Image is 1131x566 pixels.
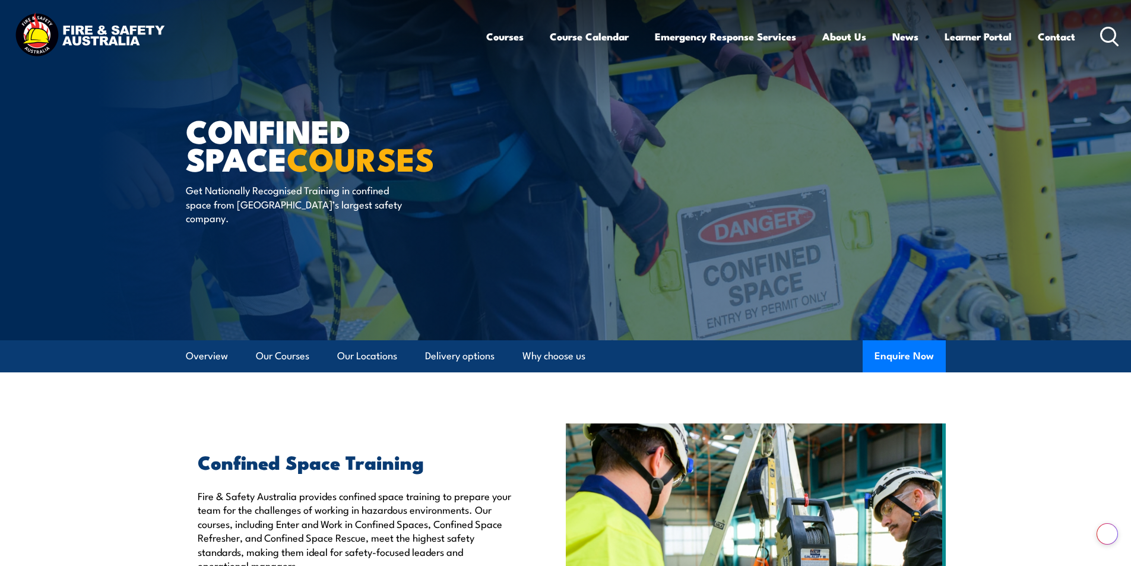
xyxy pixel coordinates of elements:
a: Why choose us [522,340,585,372]
strong: COURSES [287,133,435,182]
a: Overview [186,340,228,372]
a: Our Locations [337,340,397,372]
a: Our Courses [256,340,309,372]
a: Emergency Response Services [655,21,796,52]
h2: Confined Space Training [198,453,511,470]
a: Delivery options [425,340,495,372]
a: Courses [486,21,524,52]
p: Get Nationally Recognised Training in confined space from [GEOGRAPHIC_DATA]’s largest safety comp... [186,183,403,224]
a: News [892,21,918,52]
h1: Confined Space [186,116,479,172]
a: About Us [822,21,866,52]
button: Enquire Now [863,340,946,372]
a: Course Calendar [550,21,629,52]
a: Learner Portal [945,21,1012,52]
a: Contact [1038,21,1075,52]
